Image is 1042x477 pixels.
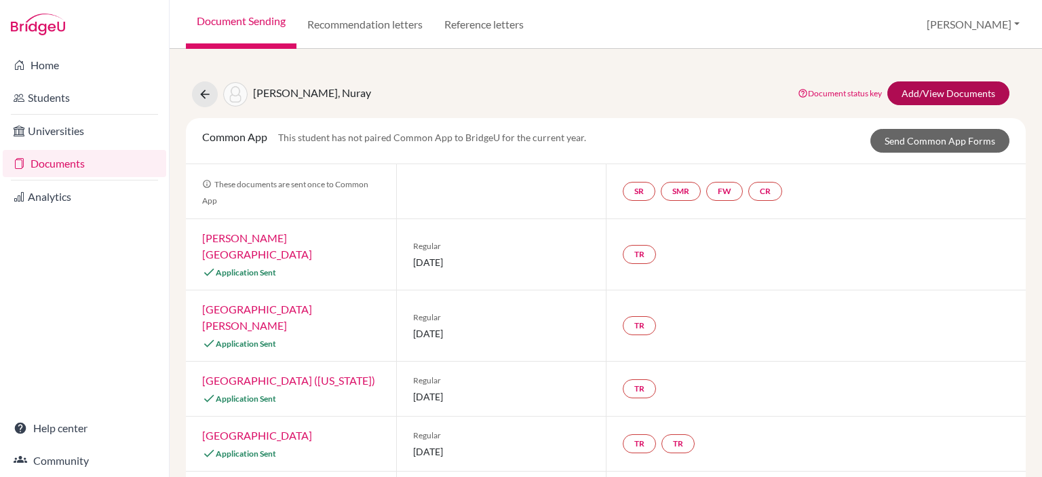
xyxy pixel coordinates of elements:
a: Home [3,52,166,79]
a: TR [623,434,656,453]
img: Bridge-U [11,14,65,35]
a: [GEOGRAPHIC_DATA] ([US_STATE]) [202,374,375,387]
a: [GEOGRAPHIC_DATA][PERSON_NAME] [202,303,312,332]
a: Documents [3,150,166,177]
span: Regular [413,375,590,387]
button: [PERSON_NAME] [921,12,1026,37]
a: TR [623,245,656,264]
span: Application Sent [216,267,276,278]
span: Application Sent [216,449,276,459]
span: Regular [413,240,590,252]
a: Universities [3,117,166,145]
a: Document status key [798,88,882,98]
a: SMR [661,182,701,201]
a: TR [623,316,656,335]
span: [DATE] [413,326,590,341]
a: Add/View Documents [887,81,1009,105]
span: Application Sent [216,394,276,404]
a: CR [748,182,782,201]
span: Application Sent [216,339,276,349]
a: Students [3,84,166,111]
span: Regular [413,311,590,324]
span: [DATE] [413,255,590,269]
span: [DATE] [413,389,590,404]
a: Community [3,447,166,474]
span: This student has not paired Common App to BridgeU for the current year. [278,132,586,143]
a: SR [623,182,655,201]
span: [PERSON_NAME], Nuray [253,86,371,99]
a: FW [706,182,743,201]
a: TR [661,434,695,453]
a: Send Common App Forms [870,129,1009,153]
a: [PERSON_NAME][GEOGRAPHIC_DATA] [202,231,312,261]
span: Regular [413,430,590,442]
span: These documents are sent once to Common App [202,179,368,206]
a: TR [623,379,656,398]
a: [GEOGRAPHIC_DATA] [202,429,312,442]
span: Common App [202,130,267,143]
a: Help center [3,415,166,442]
span: [DATE] [413,444,590,459]
a: Analytics [3,183,166,210]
